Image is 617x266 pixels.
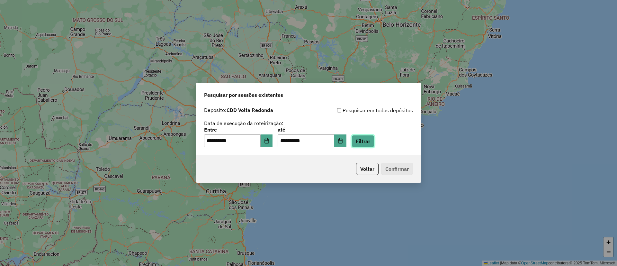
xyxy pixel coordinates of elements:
label: Depósito: [204,106,273,114]
span: Pesquisar por sessões existentes [204,91,283,99]
label: Data de execução da roteirização: [204,119,283,127]
label: até [278,126,346,133]
label: Entre [204,126,273,133]
strong: CDD Volta Redonda [227,107,273,113]
button: Choose Date [261,134,273,147]
button: Voltar [356,163,379,175]
button: Filtrar [352,135,374,147]
div: Pesquisar em todos depósitos [308,106,413,114]
button: Choose Date [334,134,346,147]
